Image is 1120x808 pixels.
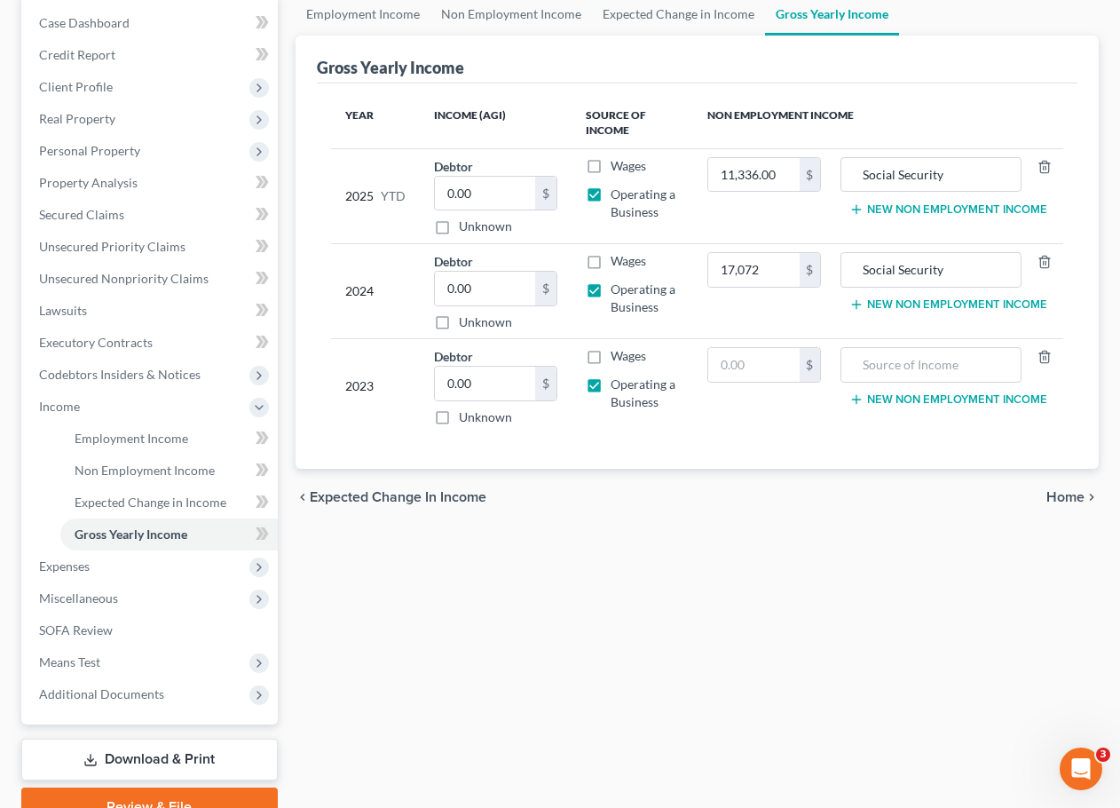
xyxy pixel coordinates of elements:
span: Wages [611,158,646,173]
input: 0.00 [435,177,535,210]
a: Executory Contracts [25,327,278,359]
a: SOFA Review [25,614,278,646]
a: Credit Report [25,39,278,71]
div: 2023 [345,347,406,426]
span: 3 [1096,748,1110,762]
span: Non Employment Income [75,463,215,478]
span: Income [39,399,80,414]
span: Codebtors Insiders & Notices [39,367,201,382]
input: 0.00 [708,158,799,192]
span: Home [1046,490,1085,504]
input: 0.00 [435,367,535,400]
div: $ [800,158,821,192]
input: Source of Income [850,253,1012,287]
label: Unknown [459,313,512,331]
span: Means Test [39,654,100,669]
a: Employment Income [60,423,278,455]
span: Expected Change in Income [310,490,486,504]
th: Source of Income [572,98,693,149]
span: Additional Documents [39,686,164,701]
div: 2025 [345,157,406,236]
div: 2024 [345,252,406,331]
label: Unknown [459,408,512,426]
span: Personal Property [39,143,140,158]
label: Debtor [434,347,473,366]
label: Debtor [434,252,473,271]
span: Expected Change in Income [75,495,226,510]
span: Employment Income [75,431,188,446]
span: Real Property [39,111,115,126]
input: 0.00 [435,272,535,305]
span: Operating a Business [611,376,675,409]
a: Non Employment Income [60,455,278,487]
span: Wages [611,348,646,363]
a: Secured Claims [25,199,278,231]
th: Year [331,98,420,149]
label: Debtor [434,157,473,176]
a: Download & Print [21,739,278,780]
span: Property Analysis [39,175,138,190]
span: Case Dashboard [39,15,130,30]
th: Non Employment Income [693,98,1063,149]
span: Operating a Business [611,281,675,314]
span: Miscellaneous [39,590,118,606]
span: Expenses [39,558,90,574]
div: $ [800,253,821,287]
i: chevron_left [296,490,310,504]
span: YTD [381,187,406,205]
a: Lawsuits [25,295,278,327]
label: Unknown [459,218,512,235]
iframe: Intercom live chat [1060,748,1102,790]
input: 0.00 [708,348,799,382]
span: SOFA Review [39,622,113,638]
span: Lawsuits [39,303,87,318]
span: Client Profile [39,79,113,94]
span: Wages [611,253,646,268]
button: New Non Employment Income [849,297,1047,312]
button: New Non Employment Income [849,392,1047,407]
span: Executory Contracts [39,335,153,350]
div: $ [800,348,821,382]
div: $ [535,272,556,305]
a: Unsecured Priority Claims [25,231,278,263]
input: Source of Income [850,158,1012,192]
span: Unsecured Priority Claims [39,239,185,254]
span: Unsecured Nonpriority Claims [39,271,209,286]
i: chevron_right [1085,490,1099,504]
a: Property Analysis [25,167,278,199]
span: Gross Yearly Income [75,527,187,542]
span: Secured Claims [39,207,124,222]
a: Expected Change in Income [60,487,278,519]
a: Unsecured Nonpriority Claims [25,263,278,295]
button: chevron_left Expected Change in Income [296,490,486,504]
div: Gross Yearly Income [317,57,464,78]
span: Operating a Business [611,186,675,219]
a: Case Dashboard [25,7,278,39]
div: $ [535,367,556,400]
th: Income (AGI) [420,98,572,149]
div: $ [535,177,556,210]
button: New Non Employment Income [849,202,1047,217]
a: Gross Yearly Income [60,519,278,551]
span: Credit Report [39,47,115,62]
input: 0.00 [708,253,799,287]
button: Home chevron_right [1046,490,1099,504]
input: Source of Income [850,348,1012,382]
